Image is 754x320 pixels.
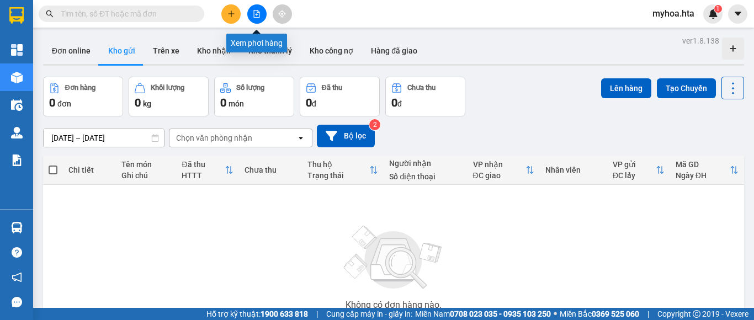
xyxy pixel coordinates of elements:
img: warehouse-icon [11,127,23,138]
span: myhoa.hta [644,7,703,20]
div: Chọn văn phòng nhận [176,132,252,143]
div: Xem phơi hàng [226,34,287,52]
sup: 1 [714,5,722,13]
span: ⚪️ [554,312,557,316]
button: aim [273,4,292,24]
span: 1 [716,5,720,13]
div: Đã thu [322,84,342,92]
div: Tên món [121,160,171,169]
img: warehouse-icon [11,99,23,111]
span: Hỗ trợ kỹ thuật: [206,308,308,320]
span: question-circle [12,247,22,258]
img: dashboard-icon [11,44,23,56]
button: Đơn online [43,38,99,64]
th: Toggle SortBy [607,156,670,185]
img: icon-new-feature [708,9,718,19]
button: file-add [247,4,267,24]
img: svg+xml;base64,PHN2ZyBjbGFzcz0ibGlzdC1wbHVnX19zdmciIHhtbG5zPSJodHRwOi8vd3d3LnczLm9yZy8yMDAwL3N2Zy... [338,219,449,296]
svg: open [296,134,305,142]
div: ver 1.8.138 [682,35,719,47]
span: | [316,308,318,320]
strong: 0369 525 060 [592,310,639,318]
div: Ghi chú [121,171,171,180]
span: message [12,297,22,307]
button: Số lượng0món [214,77,294,116]
div: ĐC lấy [613,171,656,180]
span: Miền Nam [415,308,551,320]
button: Kho gửi [99,38,144,64]
button: caret-down [728,4,747,24]
th: Toggle SortBy [302,156,384,185]
button: Đơn hàng0đơn [43,77,123,116]
strong: 1900 633 818 [261,310,308,318]
button: Khối lượng0kg [129,77,209,116]
div: VP nhận [473,160,525,169]
button: Đã thu0đ [300,77,380,116]
div: Tạo kho hàng mới [722,38,744,60]
th: Toggle SortBy [468,156,540,185]
div: Chưa thu [245,166,296,174]
input: Select a date range. [44,129,164,147]
span: caret-down [733,9,743,19]
span: copyright [693,310,700,318]
div: Thu hộ [307,160,370,169]
span: đ [312,99,316,108]
th: Toggle SortBy [670,156,744,185]
div: Khối lượng [151,84,184,92]
button: Trên xe [144,38,188,64]
img: warehouse-icon [11,72,23,83]
img: warehouse-icon [11,222,23,233]
span: file-add [253,10,261,18]
input: Tìm tên, số ĐT hoặc mã đơn [61,8,191,20]
div: Chưa thu [407,84,436,92]
span: kg [143,99,151,108]
span: 0 [306,96,312,109]
span: 0 [220,96,226,109]
div: Mã GD [676,160,730,169]
span: notification [12,272,22,282]
div: Đã thu [182,160,225,169]
div: Trạng thái [307,171,370,180]
sup: 2 [369,119,380,130]
span: Cung cấp máy in - giấy in: [326,308,412,320]
img: logo-vxr [9,7,24,24]
span: 0 [391,96,397,109]
span: Miền Bắc [560,308,639,320]
span: | [647,308,649,320]
th: Toggle SortBy [176,156,239,185]
span: đơn [57,99,71,108]
span: 0 [49,96,55,109]
div: Đơn hàng [65,84,95,92]
button: Kho nhận [188,38,240,64]
span: đ [397,99,402,108]
div: Người nhận [389,159,461,168]
div: Số điện thoại [389,172,461,181]
button: Kho công nợ [301,38,362,64]
div: Không có đơn hàng nào. [346,301,442,310]
button: Bộ lọc [317,125,375,147]
div: ĐC giao [473,171,525,180]
button: Tạo Chuyến [657,78,716,98]
div: Số lượng [236,84,264,92]
button: plus [221,4,241,24]
span: plus [227,10,235,18]
span: 0 [135,96,141,109]
img: solution-icon [11,154,23,166]
button: Hàng đã giao [362,38,426,64]
button: Lên hàng [601,78,651,98]
div: VP gửi [613,160,656,169]
div: Chi tiết [68,166,110,174]
button: Chưa thu0đ [385,77,465,116]
span: search [46,10,54,18]
div: HTTT [182,171,225,180]
div: Nhân viên [545,166,602,174]
div: Ngày ĐH [676,171,730,180]
span: món [229,99,244,108]
span: aim [278,10,286,18]
strong: 0708 023 035 - 0935 103 250 [450,310,551,318]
